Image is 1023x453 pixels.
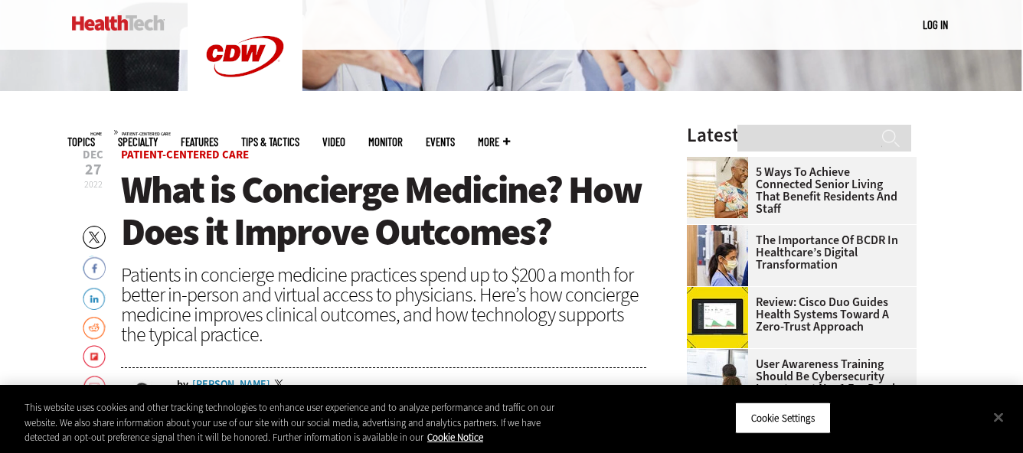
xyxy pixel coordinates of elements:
a: Video [322,136,345,148]
span: Topics [67,136,95,148]
button: Close [982,400,1015,434]
div: This website uses cookies and other tracking technologies to enhance user experience and to analy... [25,400,563,445]
a: 5 Ways to Achieve Connected Senior Living That Benefit Residents and Staff [687,166,907,215]
img: Networking Solutions for Senior Living [687,157,748,218]
a: Tips & Tactics [241,136,299,148]
img: Brian Eastwood [121,380,165,424]
a: Doctors reviewing tablet [687,225,756,237]
a: Doctors reviewing information boards [687,349,756,361]
a: MonITor [368,136,403,148]
span: by [177,380,188,390]
span: 27 [83,162,103,178]
a: More information about your privacy [427,431,483,444]
img: Home [72,15,165,31]
span: Specialty [118,136,158,148]
a: [PERSON_NAME] [192,380,270,390]
a: The Importance of BCDR in Healthcare’s Digital Transformation [687,234,907,271]
a: Networking Solutions for Senior Living [687,157,756,169]
span: More [478,136,510,148]
h3: Latest Articles [687,125,917,145]
button: Cookie Settings [735,402,831,434]
a: Features [181,136,218,148]
img: Doctors reviewing tablet [687,225,748,286]
img: Cisco Duo [687,287,748,348]
div: Patients in concierge medicine practices spend up to $200 a month for better in-person and virtua... [121,265,646,344]
span: 2022 [84,178,103,191]
img: Doctors reviewing information boards [687,349,748,410]
a: Review: Cisco Duo Guides Health Systems Toward a Zero-Trust Approach [687,296,907,333]
a: Events [426,136,455,148]
a: Log in [923,18,948,31]
span: What is Concierge Medicine? How Does it Improve Outcomes? [121,165,642,257]
div: User menu [923,17,948,33]
a: User Awareness Training Should Be Cybersecurity Investment No. 1 for Rural Healthcare [687,358,907,407]
a: Cisco Duo [687,287,756,299]
a: CDW [188,101,302,117]
a: Twitter [274,380,288,392]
